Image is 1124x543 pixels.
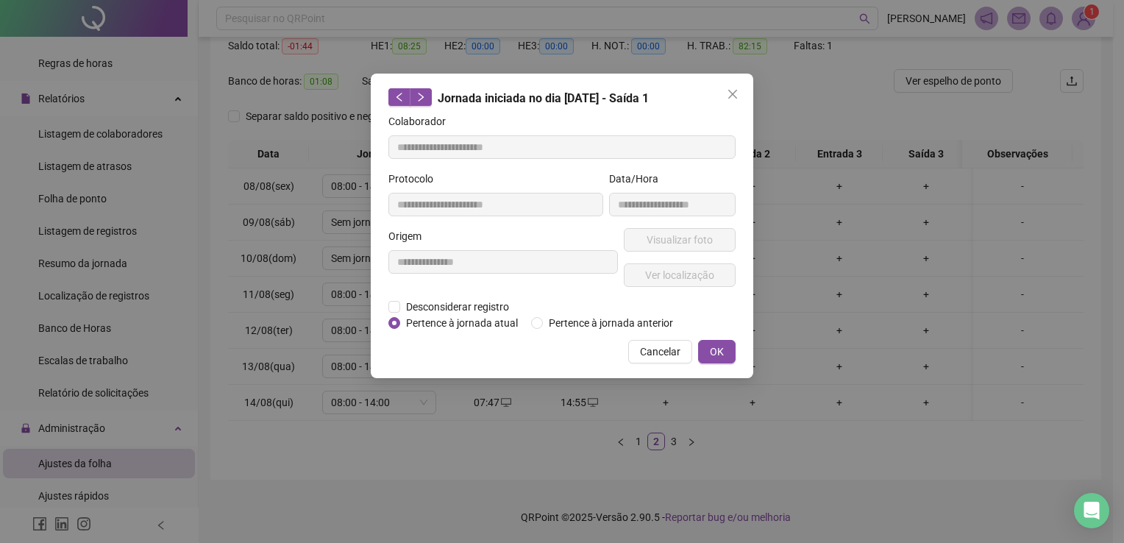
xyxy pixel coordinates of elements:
button: OK [698,340,736,363]
span: Pertence à jornada anterior [543,315,679,331]
label: Colaborador [388,113,455,129]
span: right [416,92,426,102]
button: Close [721,82,744,106]
button: Visualizar foto [624,228,736,252]
label: Data/Hora [609,171,668,187]
button: right [410,88,432,106]
label: Origem [388,228,431,244]
span: left [394,92,405,102]
button: Ver localização [624,263,736,287]
label: Protocolo [388,171,443,187]
button: left [388,88,410,106]
span: OK [710,344,724,360]
div: Jornada iniciada no dia [DATE] - Saída 1 [388,88,736,107]
span: close [727,88,739,100]
span: Cancelar [640,344,680,360]
button: Cancelar [628,340,692,363]
span: Desconsiderar registro [400,299,515,315]
span: Pertence à jornada atual [400,315,524,331]
div: Open Intercom Messenger [1074,493,1109,528]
